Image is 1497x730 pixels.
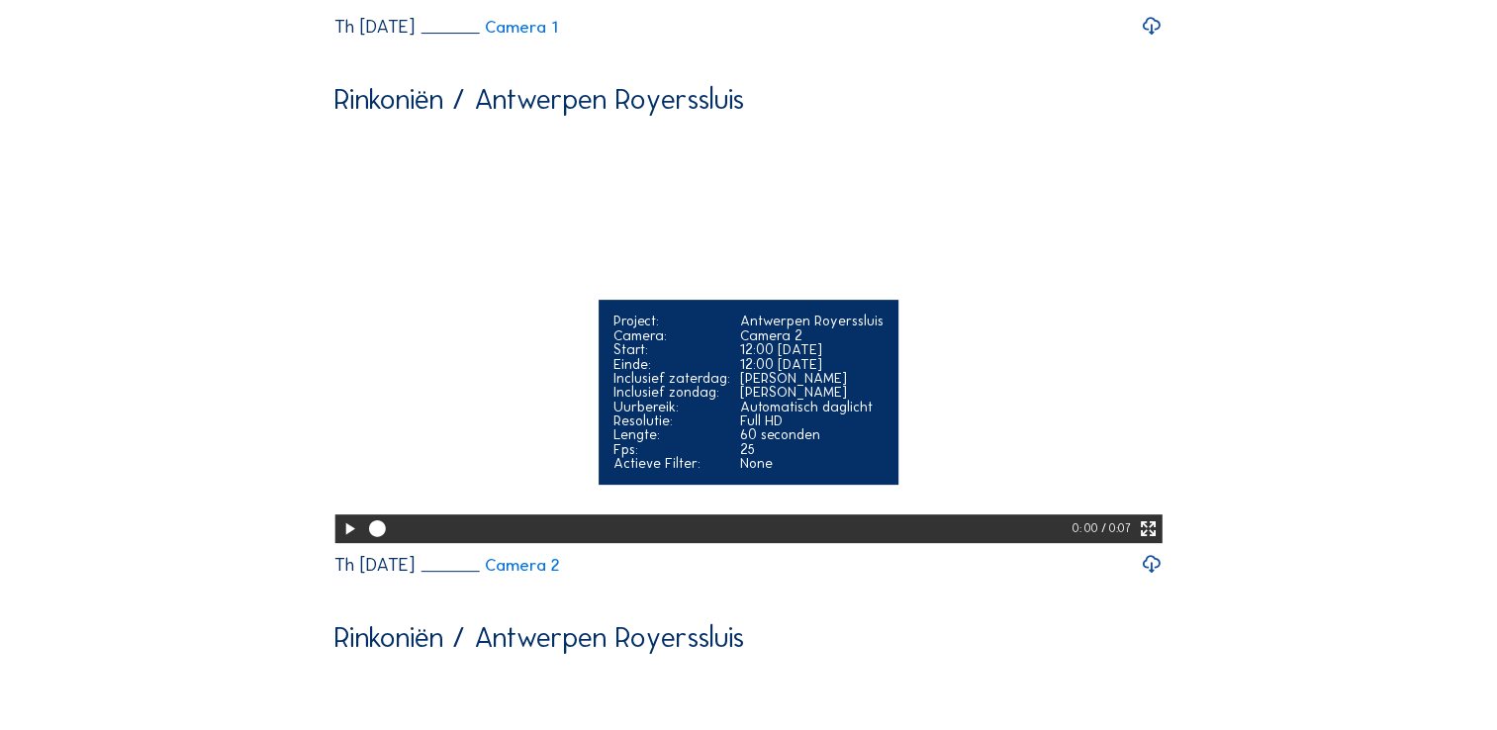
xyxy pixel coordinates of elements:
div: 60 seconden [740,427,884,441]
div: Start: [613,342,730,356]
div: 12:00 [DATE] [740,342,884,356]
div: Camera: [613,328,730,342]
div: Th [DATE] [334,18,415,37]
div: None [740,456,884,470]
video: Your browser does not support the video tag. [334,128,1163,541]
a: Camera 2 [421,557,560,574]
div: Einde: [613,357,730,371]
div: Th [DATE] [334,556,415,575]
div: Automatisch daglicht [740,400,884,413]
div: 0: 00 [1073,514,1101,543]
div: Camera 2 [740,328,884,342]
div: [PERSON_NAME] [740,371,884,385]
div: 25 [740,442,884,456]
div: Lengte: [613,427,730,441]
div: Project: [613,314,730,327]
div: Inclusief zondag: [613,385,730,399]
div: [PERSON_NAME] [740,385,884,399]
div: Rinkoniën / Antwerpen Royerssluis [334,624,744,653]
div: Full HD [740,413,884,427]
a: Camera 1 [421,19,557,36]
div: / 0:07 [1101,514,1131,543]
div: Fps: [613,442,730,456]
div: 12:00 [DATE] [740,357,884,371]
div: Resolutie: [613,413,730,427]
div: Antwerpen Royerssluis [740,314,884,327]
div: Rinkoniën / Antwerpen Royerssluis [334,86,744,115]
div: Actieve Filter: [613,456,730,470]
div: Uurbereik: [613,400,730,413]
div: Inclusief zaterdag: [613,371,730,385]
